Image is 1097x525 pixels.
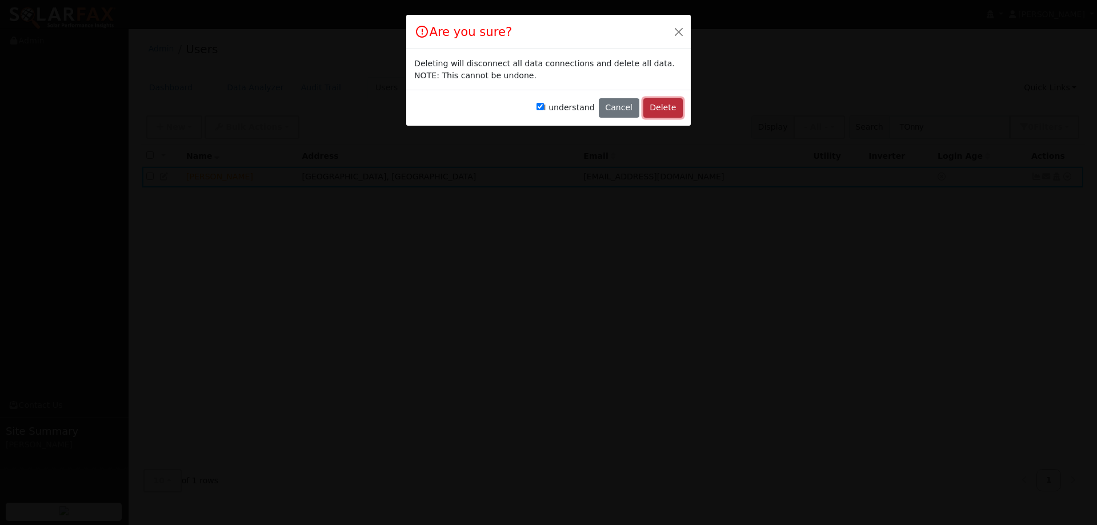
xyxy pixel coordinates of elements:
button: Cancel [599,98,639,118]
h4: Are you sure? [414,23,512,41]
button: Close [671,23,687,39]
input: I understand [537,103,544,110]
label: I understand [537,102,595,114]
button: Delete [643,98,683,118]
div: Deleting will disconnect all data connections and delete all data. NOTE: This cannot be undone. [414,58,683,82]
